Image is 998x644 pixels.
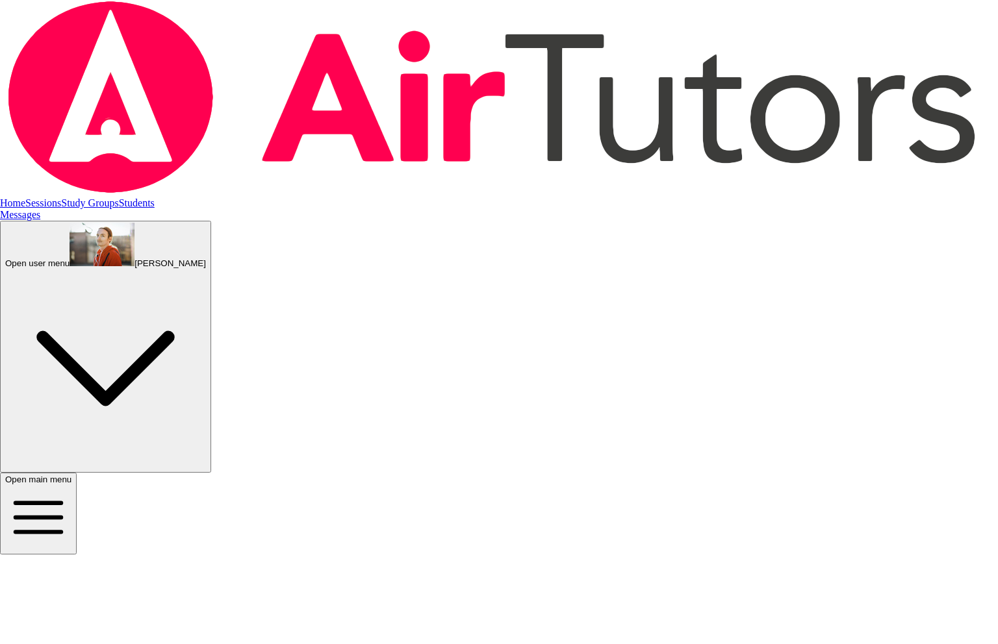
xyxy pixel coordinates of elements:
[61,197,118,208] a: Study Groups
[5,258,70,268] span: Open user menu
[119,197,155,208] a: Students
[25,197,61,208] a: Sessions
[134,258,206,268] span: [PERSON_NAME]
[5,475,71,484] span: Open main menu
